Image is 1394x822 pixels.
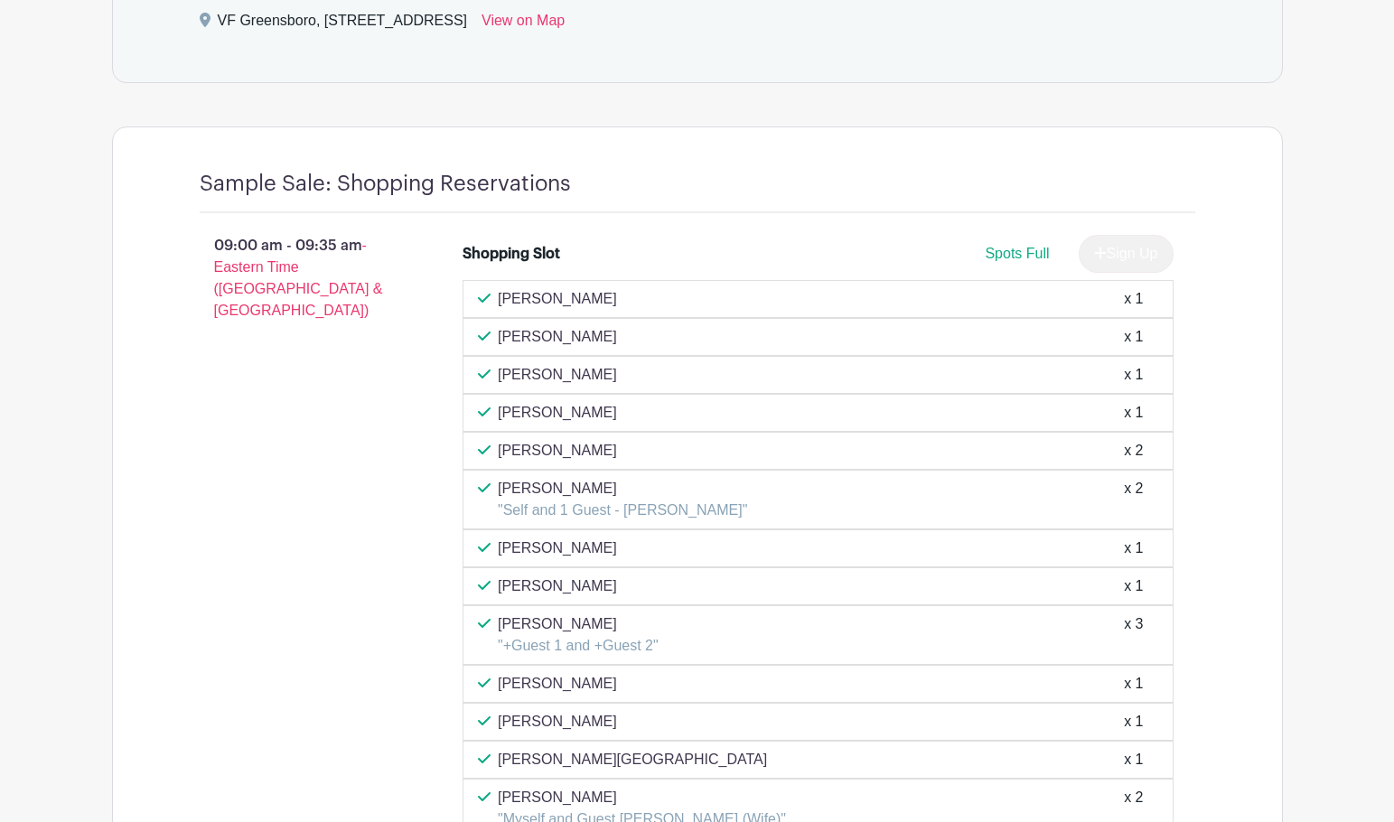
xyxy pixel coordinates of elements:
div: x 1 [1124,711,1143,733]
p: [PERSON_NAME] [498,402,617,424]
a: View on Map [482,10,565,39]
p: [PERSON_NAME] [498,364,617,386]
div: x 1 [1124,537,1143,559]
div: x 2 [1124,478,1143,521]
div: x 1 [1124,326,1143,348]
div: x 1 [1124,673,1143,695]
div: x 1 [1124,575,1143,597]
p: [PERSON_NAME][GEOGRAPHIC_DATA] [498,749,767,771]
p: [PERSON_NAME] [498,478,747,500]
p: [PERSON_NAME] [498,288,617,310]
p: [PERSON_NAME] [498,673,617,695]
p: [PERSON_NAME] [498,575,617,597]
div: VF Greensboro, [STREET_ADDRESS] [218,10,468,39]
div: x 1 [1124,364,1143,386]
div: x 3 [1124,613,1143,657]
h4: Sample Sale: Shopping Reservations [200,171,571,197]
p: [PERSON_NAME] [498,613,659,635]
p: [PERSON_NAME] [498,326,617,348]
div: x 1 [1124,402,1143,424]
p: [PERSON_NAME] [498,440,617,462]
div: Shopping Slot [463,243,560,265]
span: Spots Full [985,246,1049,261]
p: "+Guest 1 and +Guest 2" [498,635,659,657]
span: - Eastern Time ([GEOGRAPHIC_DATA] & [GEOGRAPHIC_DATA]) [214,238,383,318]
p: [PERSON_NAME] [498,537,617,559]
p: "Self and 1 Guest - [PERSON_NAME]" [498,500,747,521]
p: 09:00 am - 09:35 am [171,228,435,329]
div: x 2 [1124,440,1143,462]
p: [PERSON_NAME] [498,711,617,733]
div: x 1 [1124,749,1143,771]
div: x 1 [1124,288,1143,310]
p: [PERSON_NAME] [498,787,786,808]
